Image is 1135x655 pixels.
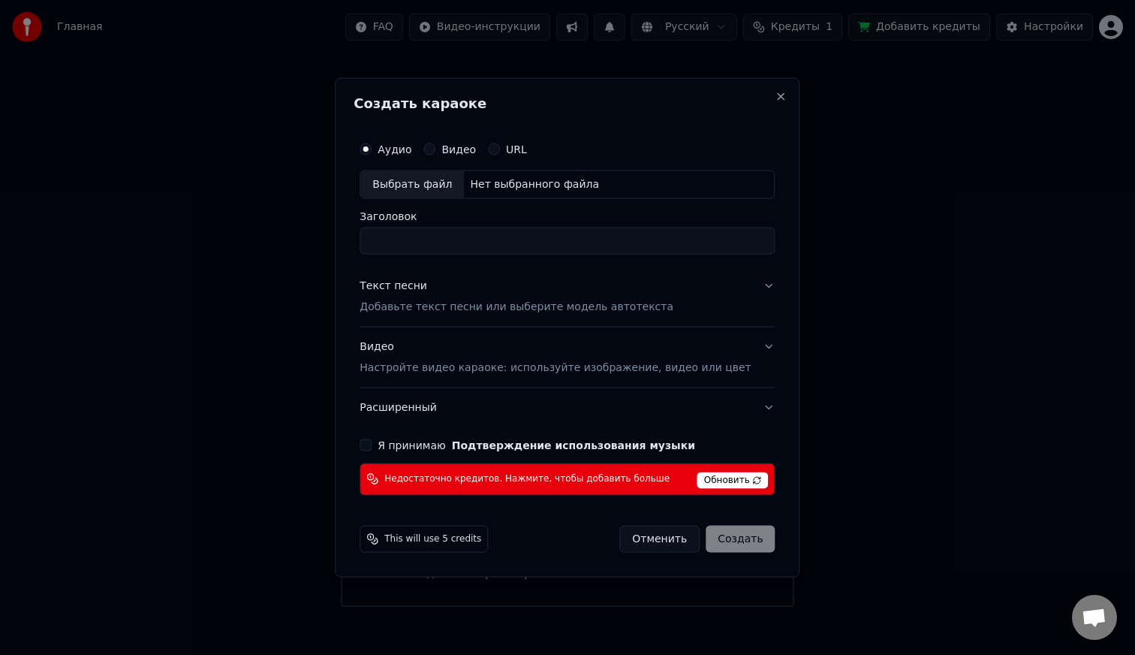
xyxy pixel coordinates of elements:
button: ВидеоНастройте видео караоке: используйте изображение, видео или цвет [360,327,775,388]
span: Недостаточно кредитов. Нажмите, чтобы добавить больше [384,473,670,485]
button: Я принимаю [452,439,695,450]
span: Обновить [697,472,769,488]
div: Текст песни [360,279,427,294]
p: Добавьте текст песни или выберите модель автотекста [360,300,673,315]
p: Настройте видео караоке: используйте изображение, видео или цвет [360,360,751,375]
span: This will use 5 credits [384,533,481,545]
label: Видео [441,144,476,155]
div: Выбрать файл [360,171,464,198]
button: Расширенный [360,388,775,427]
h2: Создать караоке [354,97,781,110]
label: URL [506,144,527,155]
div: Видео [360,340,751,376]
label: Аудио [378,144,411,155]
button: Отменить [619,525,700,552]
label: Я принимаю [378,439,695,450]
label: Заголовок [360,211,775,222]
button: Текст песниДобавьте текст песни или выберите модель автотекста [360,267,775,327]
div: Нет выбранного файла [464,177,605,192]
